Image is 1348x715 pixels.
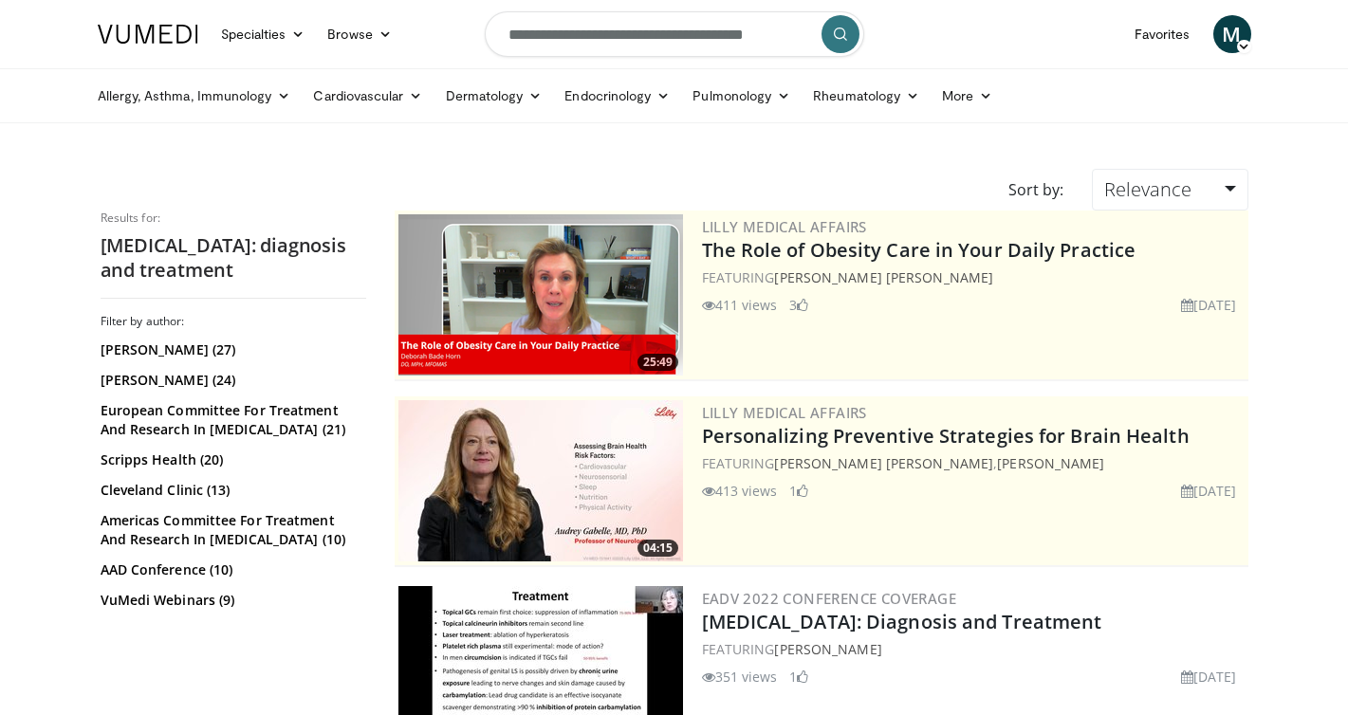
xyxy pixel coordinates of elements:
a: EADV 2022 Conference Coverage [702,589,957,608]
a: Dermatology [434,77,554,115]
a: Personalizing Preventive Strategies for Brain Health [702,423,1190,449]
a: More [931,77,1004,115]
a: VuMedi Webinars (9) [101,591,361,610]
span: 25:49 [637,354,678,371]
span: 04:15 [637,540,678,557]
a: Relevance [1092,169,1247,211]
a: Specialties [210,15,317,53]
a: Cardiovascular [302,77,434,115]
a: [PERSON_NAME] (27) [101,340,361,359]
a: [PERSON_NAME] [774,640,881,658]
a: Americas Committee For Treatment And Research In [MEDICAL_DATA] (10) [101,511,361,549]
a: [PERSON_NAME] [PERSON_NAME] [774,268,993,286]
li: 411 views [702,295,778,315]
img: c3be7821-a0a3-4187-927a-3bb177bd76b4.png.300x170_q85_crop-smart_upscale.jpg [398,400,683,561]
a: 04:15 [398,400,683,561]
h3: Filter by author: [101,314,366,329]
a: Rheumatology [802,77,931,115]
img: VuMedi Logo [98,25,198,44]
a: The Role of Obesity Care in Your Daily Practice [702,237,1136,263]
a: Favorites [1123,15,1202,53]
li: 1 [789,481,808,501]
li: 351 views [702,667,778,687]
a: European Committee For Treatment And Research In [MEDICAL_DATA] (21) [101,401,361,439]
input: Search topics, interventions [485,11,864,57]
a: Scripps Health (20) [101,450,361,469]
a: [MEDICAL_DATA]: Diagnosis and Treatment [702,609,1102,634]
a: M [1213,15,1251,53]
li: [DATE] [1181,481,1237,501]
li: 1 [789,667,808,687]
li: [DATE] [1181,295,1237,315]
a: Cleveland Clinic (13) [101,481,361,500]
a: 25:49 [398,214,683,376]
div: FEATURING , [702,453,1245,473]
a: [PERSON_NAME] [PERSON_NAME] [774,454,993,472]
li: 3 [789,295,808,315]
a: [PERSON_NAME] (24) [101,371,361,390]
p: Results for: [101,211,366,226]
a: Pulmonology [681,77,802,115]
div: FEATURING [702,267,1245,287]
a: Browse [316,15,403,53]
img: e1208b6b-349f-4914-9dd7-f97803bdbf1d.png.300x170_q85_crop-smart_upscale.png [398,214,683,376]
div: FEATURING [702,639,1245,659]
li: [DATE] [1181,667,1237,687]
li: 413 views [702,481,778,501]
h2: [MEDICAL_DATA]: diagnosis and treatment [101,233,366,283]
div: Sort by: [994,169,1078,211]
a: Lilly Medical Affairs [702,403,867,422]
a: AAD Conference (10) [101,560,361,579]
a: [PERSON_NAME] [997,454,1104,472]
a: Endocrinology [553,77,681,115]
span: Relevance [1104,176,1191,202]
a: Lilly Medical Affairs [702,217,867,236]
a: Allergy, Asthma, Immunology [86,77,303,115]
